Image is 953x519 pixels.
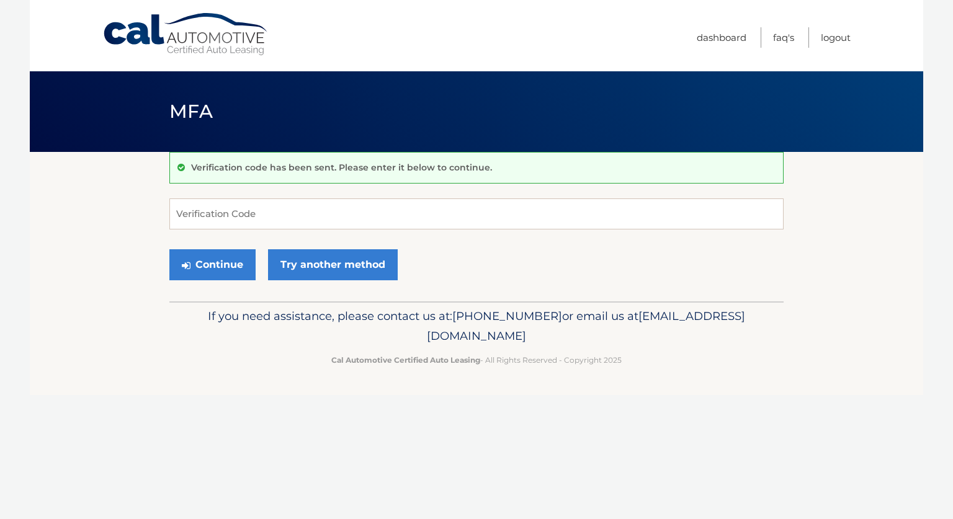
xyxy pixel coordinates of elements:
a: Dashboard [697,27,746,48]
span: [PHONE_NUMBER] [452,309,562,323]
input: Verification Code [169,198,784,229]
a: Try another method [268,249,398,280]
p: - All Rights Reserved - Copyright 2025 [177,353,776,366]
button: Continue [169,249,256,280]
a: Logout [821,27,851,48]
p: If you need assistance, please contact us at: or email us at [177,306,776,346]
strong: Cal Automotive Certified Auto Leasing [331,355,480,365]
a: Cal Automotive [102,12,270,56]
span: [EMAIL_ADDRESS][DOMAIN_NAME] [427,309,745,343]
span: MFA [169,100,213,123]
a: FAQ's [773,27,794,48]
p: Verification code has been sent. Please enter it below to continue. [191,162,492,173]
